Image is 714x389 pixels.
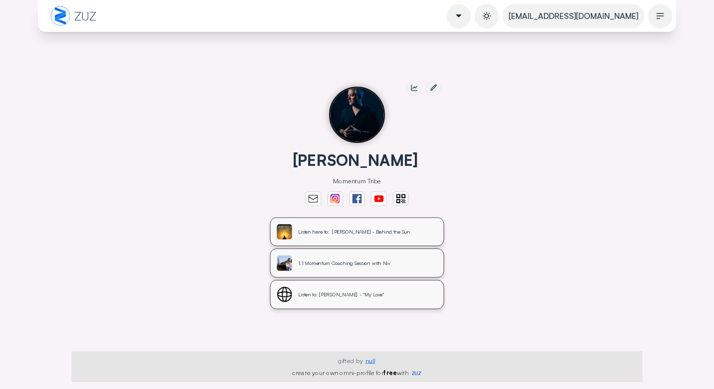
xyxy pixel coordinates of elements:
[333,176,381,185] div: Momentum Tribe
[298,259,437,267] div: 1:1 Momentum Coaching Session with Niv
[298,290,437,299] div: Listen to: [PERSON_NAME] - "My Love"
[298,228,437,236] div: Listen here to: [PERSON_NAME] - Behind the Sun
[374,194,383,203] img: svg%3e
[329,87,385,143] img: user%2Fanonymous%2Fpublic%2F6965ceb7f88d593c18bcb91b21ea807890a914d9-106996.jpeg
[309,194,318,203] img: svg%3e
[352,194,361,203] img: svg%3e
[411,367,422,378] a: zuz
[270,280,444,309] a: Listen to: [PERSON_NAME] - "My Love"
[396,194,405,203] img: svg%3e
[331,194,340,203] img: instagram-FMkfTgMN.svg
[292,368,408,377] div: create your own omni-profile for with
[270,217,444,246] a: Listen here to: [PERSON_NAME] - Behind the Sun
[270,249,444,277] a: 1:1 Momentum Coaching Session with Niv
[364,355,376,366] a: null
[50,6,70,26] img: zuz-to-logo-DkA4Xalu.png
[503,4,644,28] a: [EMAIL_ADDRESS][DOMAIN_NAME]
[383,369,397,377] span: free
[293,149,418,170] div: [PERSON_NAME]
[277,287,292,302] img: svg%3e
[74,8,96,24] span: ZUZ
[338,356,363,365] span: gifted by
